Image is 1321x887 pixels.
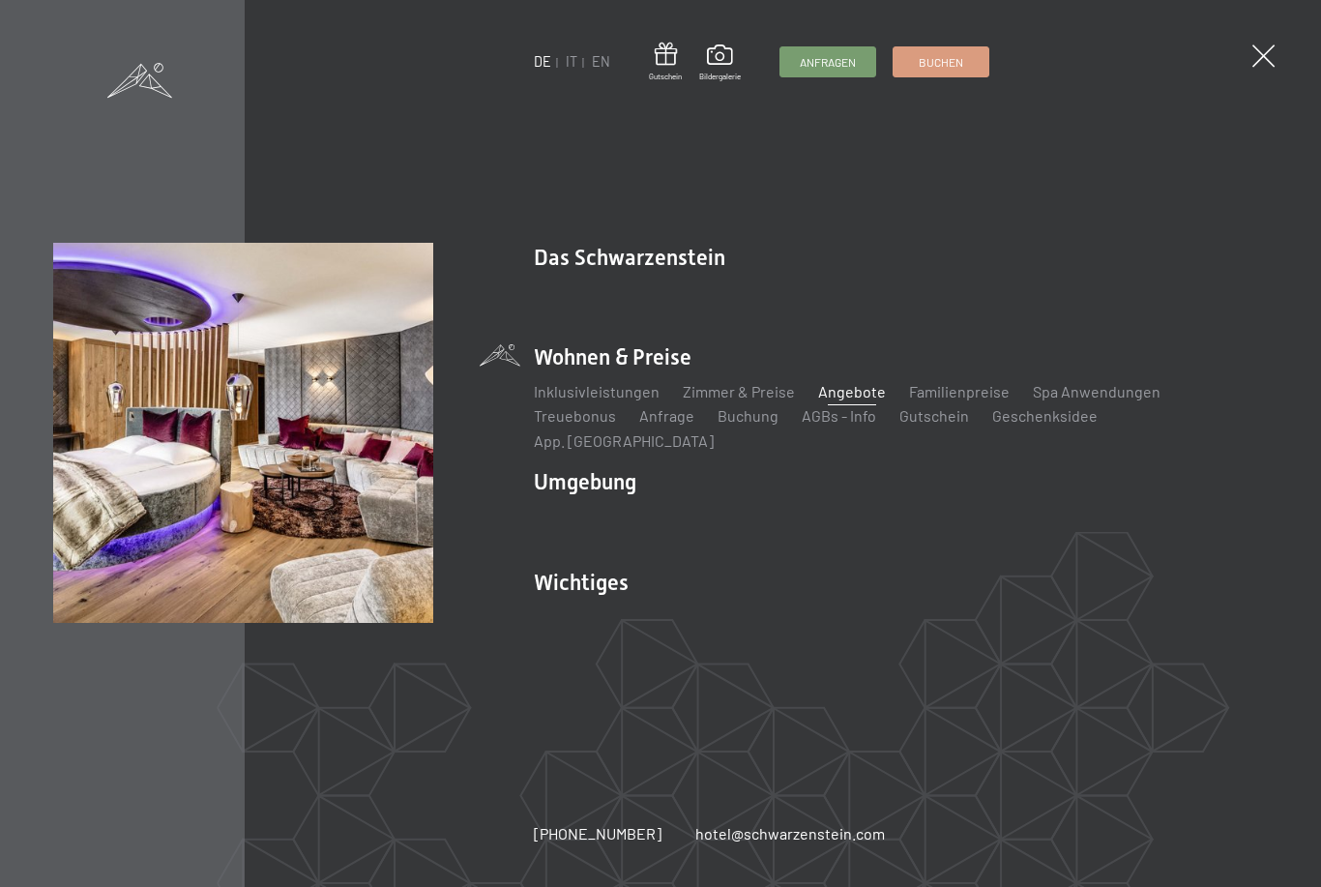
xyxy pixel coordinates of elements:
[992,406,1098,425] a: Geschenksidee
[699,72,741,82] span: Bildergalerie
[649,43,682,82] a: Gutschein
[534,823,661,844] a: [PHONE_NUMBER]
[534,382,660,400] a: Inklusivleistungen
[699,44,741,81] a: Bildergalerie
[894,47,988,76] a: Buchen
[1033,382,1160,400] a: Spa Anwendungen
[800,54,856,71] span: Anfragen
[683,382,795,400] a: Zimmer & Preise
[566,53,577,70] a: IT
[802,406,876,425] a: AGBs - Info
[695,823,885,844] a: hotel@schwarzenstein.com
[534,53,551,70] a: DE
[534,431,714,450] a: App. [GEOGRAPHIC_DATA]
[818,382,886,400] a: Angebote
[534,824,661,843] span: [PHONE_NUMBER]
[718,406,778,425] a: Buchung
[909,382,1010,400] a: Familienpreise
[899,406,969,425] a: Gutschein
[919,54,963,71] span: Buchen
[534,406,616,425] a: Treuebonus
[780,47,875,76] a: Anfragen
[639,406,694,425] a: Anfrage
[649,72,682,82] span: Gutschein
[592,53,610,70] a: EN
